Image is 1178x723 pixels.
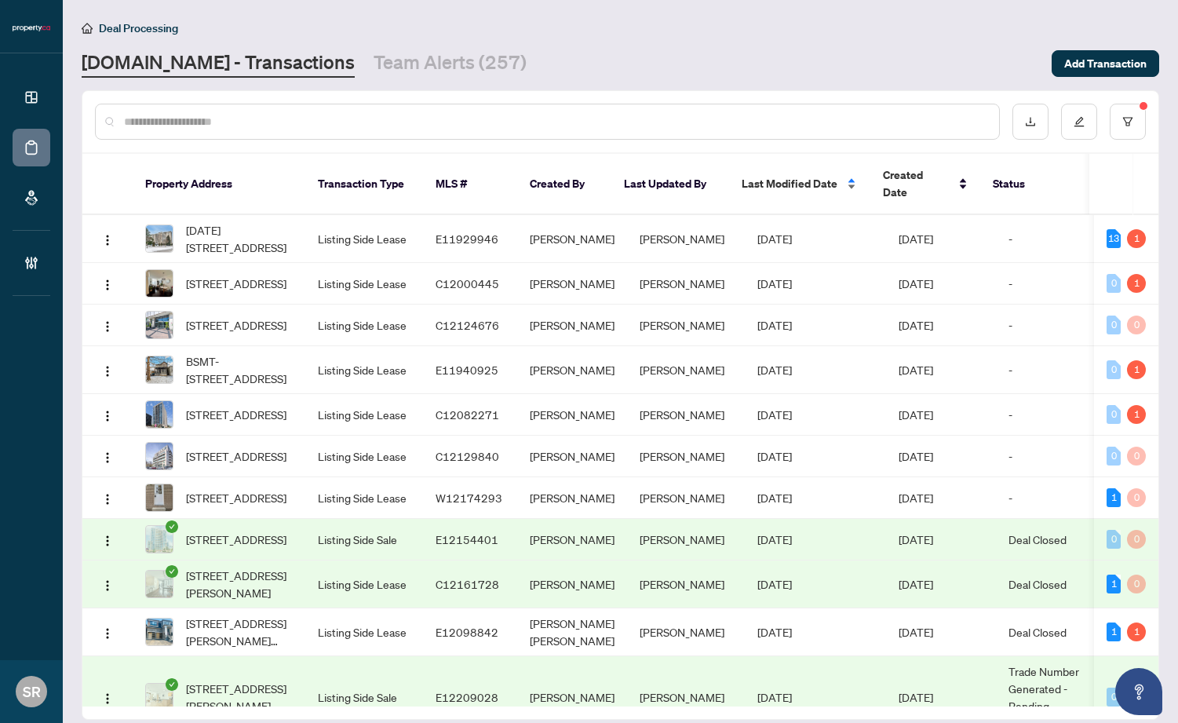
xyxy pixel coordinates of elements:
[186,531,286,548] span: [STREET_ADDRESS]
[530,491,615,505] span: [PERSON_NAME]
[1110,104,1146,140] button: filter
[899,690,933,704] span: [DATE]
[627,561,745,608] td: [PERSON_NAME]
[1127,623,1146,641] div: 1
[1122,116,1133,127] span: filter
[742,175,837,192] span: Last Modified Date
[996,215,1114,263] td: -
[95,527,120,552] button: Logo
[23,681,41,703] span: SR
[757,407,792,422] span: [DATE]
[146,356,173,383] img: thumbnail-img
[1127,360,1146,379] div: 1
[1107,274,1121,293] div: 0
[101,365,114,378] img: Logo
[374,49,527,78] a: Team Alerts (257)
[1107,316,1121,334] div: 0
[627,215,745,263] td: [PERSON_NAME]
[1064,51,1147,76] span: Add Transaction
[899,232,933,246] span: [DATE]
[95,571,120,597] button: Logo
[1127,229,1146,248] div: 1
[99,21,178,35] span: Deal Processing
[101,579,114,592] img: Logo
[305,519,423,561] td: Listing Side Sale
[980,154,1098,215] th: Status
[996,561,1114,608] td: Deal Closed
[729,154,870,215] th: Last Modified Date
[101,535,114,547] img: Logo
[146,484,173,511] img: thumbnail-img
[146,225,173,252] img: thumbnail-img
[1127,316,1146,334] div: 0
[996,263,1114,305] td: -
[996,436,1114,477] td: -
[530,318,615,332] span: [PERSON_NAME]
[436,532,498,546] span: E12154401
[627,263,745,305] td: [PERSON_NAME]
[133,154,305,215] th: Property Address
[95,402,120,427] button: Logo
[95,485,120,510] button: Logo
[186,615,293,649] span: [STREET_ADDRESS][PERSON_NAME][PERSON_NAME]
[757,449,792,463] span: [DATE]
[95,271,120,296] button: Logo
[1127,530,1146,549] div: 0
[627,519,745,561] td: [PERSON_NAME]
[186,447,286,465] span: [STREET_ADDRESS]
[757,363,792,377] span: [DATE]
[186,275,286,292] span: [STREET_ADDRESS]
[82,49,355,78] a: [DOMAIN_NAME] - Transactions
[1107,405,1121,424] div: 0
[757,577,792,591] span: [DATE]
[627,477,745,519] td: [PERSON_NAME]
[305,346,423,394] td: Listing Side Lease
[757,232,792,246] span: [DATE]
[1107,360,1121,379] div: 0
[101,279,114,291] img: Logo
[436,625,498,639] span: E12098842
[1107,688,1121,707] div: 0
[101,410,114,422] img: Logo
[305,305,423,346] td: Listing Side Lease
[870,154,980,215] th: Created Date
[757,625,792,639] span: [DATE]
[186,316,286,334] span: [STREET_ADDRESS]
[1107,229,1121,248] div: 13
[436,577,499,591] span: C12161728
[146,312,173,338] img: thumbnail-img
[1107,488,1121,507] div: 1
[95,685,120,710] button: Logo
[899,276,933,290] span: [DATE]
[82,23,93,34] span: home
[1127,447,1146,466] div: 0
[436,363,498,377] span: E11940925
[530,532,615,546] span: [PERSON_NAME]
[186,489,286,506] span: [STREET_ADDRESS]
[166,520,178,533] span: check-circle
[530,407,615,422] span: [PERSON_NAME]
[530,276,615,290] span: [PERSON_NAME]
[1061,104,1097,140] button: edit
[883,166,949,201] span: Created Date
[305,263,423,305] td: Listing Side Lease
[95,226,120,251] button: Logo
[1107,575,1121,593] div: 1
[757,491,792,505] span: [DATE]
[186,221,293,256] span: [DATE][STREET_ADDRESS]
[757,690,792,704] span: [DATE]
[95,357,120,382] button: Logo
[899,577,933,591] span: [DATE]
[899,449,933,463] span: [DATE]
[305,215,423,263] td: Listing Side Lease
[305,477,423,519] td: Listing Side Lease
[146,619,173,645] img: thumbnail-img
[146,401,173,428] img: thumbnail-img
[166,678,178,691] span: check-circle
[146,571,173,597] img: thumbnail-img
[1074,116,1085,127] span: edit
[530,449,615,463] span: [PERSON_NAME]
[305,608,423,656] td: Listing Side Lease
[517,154,611,215] th: Created By
[186,567,293,601] span: [STREET_ADDRESS][PERSON_NAME]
